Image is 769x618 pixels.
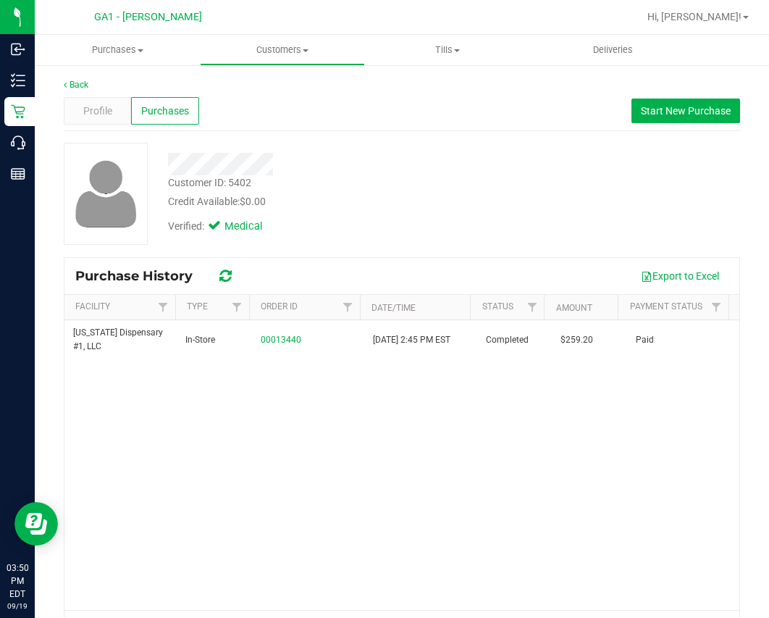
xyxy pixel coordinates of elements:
[705,295,728,320] a: Filter
[224,219,282,235] span: Medical
[75,301,110,312] a: Facility
[68,156,144,231] img: user-icon.png
[11,104,25,119] inline-svg: Retail
[520,295,544,320] a: Filter
[94,11,202,23] span: GA1 - [PERSON_NAME]
[373,333,450,347] span: [DATE] 2:45 PM EST
[35,43,200,57] span: Purchases
[631,99,740,123] button: Start New Purchase
[200,35,365,65] a: Customers
[7,561,28,601] p: 03:50 PM EDT
[335,295,359,320] a: Filter
[225,295,249,320] a: Filter
[261,335,301,345] a: 00013440
[168,219,282,235] div: Verified:
[201,43,364,57] span: Customers
[631,264,728,288] button: Export to Excel
[530,35,695,65] a: Deliveries
[64,80,88,90] a: Back
[630,301,702,312] a: Payment Status
[75,268,207,284] span: Purchase History
[11,73,25,88] inline-svg: Inventory
[366,43,529,57] span: Tills
[261,301,298,312] a: Order ID
[365,35,530,65] a: Tills
[187,301,208,312] a: Type
[486,333,529,347] span: Completed
[573,43,652,57] span: Deliveries
[168,175,251,191] div: Customer ID: 5402
[636,333,654,347] span: Paid
[556,303,592,313] a: Amount
[240,196,266,207] span: $0.00
[7,601,28,611] p: 09/19
[11,167,25,181] inline-svg: Reports
[168,194,495,209] div: Credit Available:
[11,42,25,57] inline-svg: Inbound
[185,333,215,347] span: In-Store
[11,135,25,150] inline-svg: Call Center
[35,35,200,65] a: Purchases
[73,326,168,354] span: [US_STATE] Dispensary #1, LLC
[641,105,731,117] span: Start New Purchase
[371,303,416,313] a: Date/Time
[151,295,175,320] a: Filter
[141,104,189,119] span: Purchases
[647,11,741,22] span: Hi, [PERSON_NAME]!
[560,333,593,347] span: $259.20
[482,301,513,312] a: Status
[83,104,112,119] span: Profile
[14,502,58,546] iframe: Resource center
